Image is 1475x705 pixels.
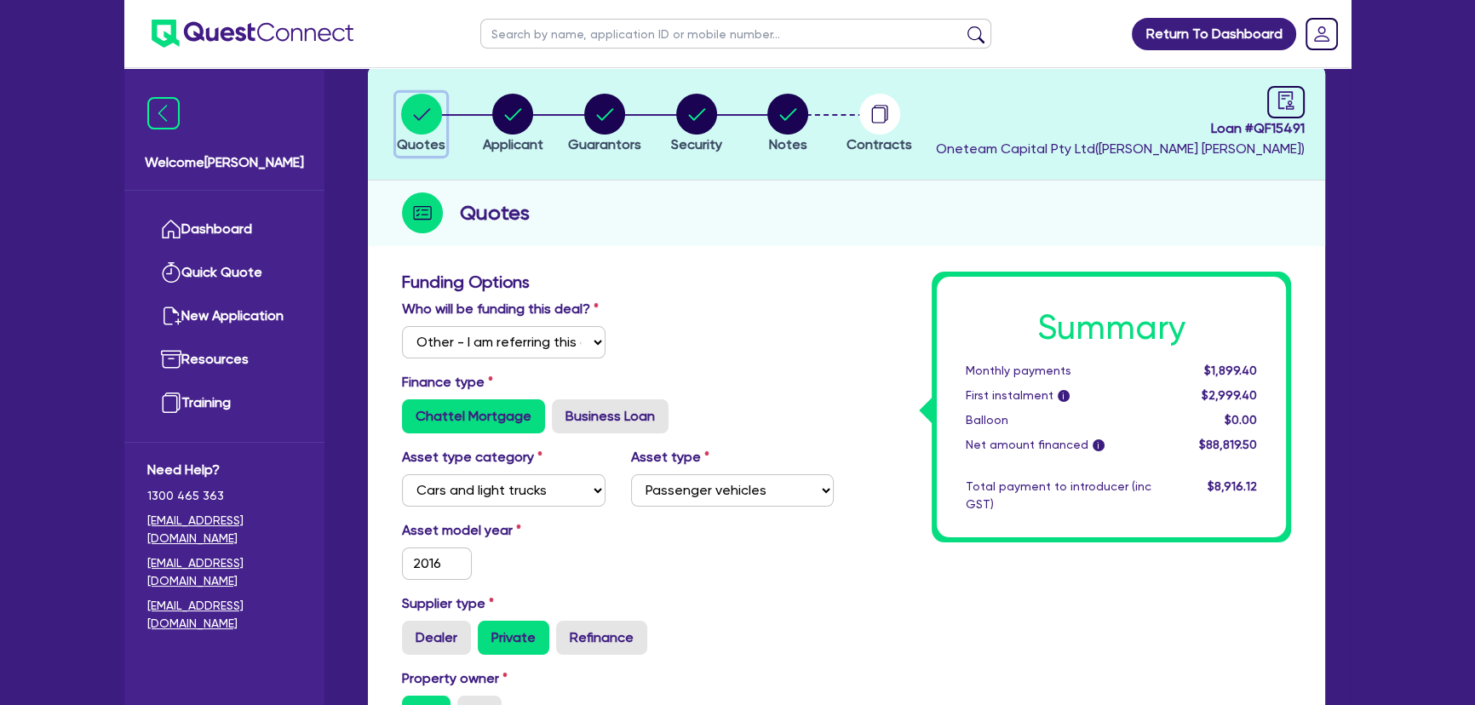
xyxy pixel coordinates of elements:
[147,338,301,381] a: Resources
[966,307,1257,348] h1: Summary
[556,621,647,655] label: Refinance
[847,136,912,152] span: Contracts
[147,381,301,425] a: Training
[161,306,181,326] img: new-application
[552,399,669,433] label: Business Loan
[482,93,544,156] button: Applicant
[460,198,530,228] h2: Quotes
[161,393,181,413] img: training
[846,93,913,156] button: Contracts
[953,362,1164,380] div: Monthly payments
[402,372,493,393] label: Finance type
[147,460,301,480] span: Need Help?
[1204,364,1257,377] span: $1,899.40
[147,97,180,129] img: icon-menu-close
[953,436,1164,454] div: Net amount financed
[936,140,1305,157] span: Oneteam Capital Pty Ltd ( [PERSON_NAME] [PERSON_NAME] )
[631,447,709,467] label: Asset type
[567,93,642,156] button: Guarantors
[1300,12,1344,56] a: Dropdown toggle
[402,192,443,233] img: step-icon
[1202,388,1257,402] span: $2,999.40
[402,621,471,655] label: Dealer
[953,411,1164,429] div: Balloon
[478,621,549,655] label: Private
[1199,438,1257,451] span: $88,819.50
[936,118,1305,139] span: Loan # QF15491
[147,597,301,633] a: [EMAIL_ADDRESS][DOMAIN_NAME]
[402,272,834,292] h3: Funding Options
[1132,18,1296,50] a: Return To Dashboard
[402,447,542,467] label: Asset type category
[953,387,1164,404] div: First instalment
[147,487,301,505] span: 1300 465 363
[396,93,446,156] button: Quotes
[480,19,991,49] input: Search by name, application ID or mobile number...
[147,295,301,338] a: New Application
[147,251,301,295] a: Quick Quote
[1093,439,1105,451] span: i
[161,349,181,370] img: resources
[1277,91,1295,110] span: audit
[568,136,641,152] span: Guarantors
[402,668,508,689] label: Property owner
[402,399,545,433] label: Chattel Mortgage
[766,93,809,156] button: Notes
[152,20,353,48] img: quest-connect-logo-blue
[769,136,807,152] span: Notes
[147,554,301,590] a: [EMAIL_ADDRESS][DOMAIN_NAME]
[389,520,618,541] label: Asset model year
[670,93,723,156] button: Security
[402,299,599,319] label: Who will be funding this deal?
[1225,413,1257,427] span: $0.00
[671,136,722,152] span: Security
[402,593,494,614] label: Supplier type
[1208,479,1257,493] span: $8,916.12
[397,136,445,152] span: Quotes
[147,512,301,547] a: [EMAIL_ADDRESS][DOMAIN_NAME]
[483,136,543,152] span: Applicant
[953,478,1164,513] div: Total payment to introducer (inc GST)
[145,152,304,173] span: Welcome [PERSON_NAME]
[161,262,181,283] img: quick-quote
[147,208,301,251] a: Dashboard
[1058,390,1070,402] span: i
